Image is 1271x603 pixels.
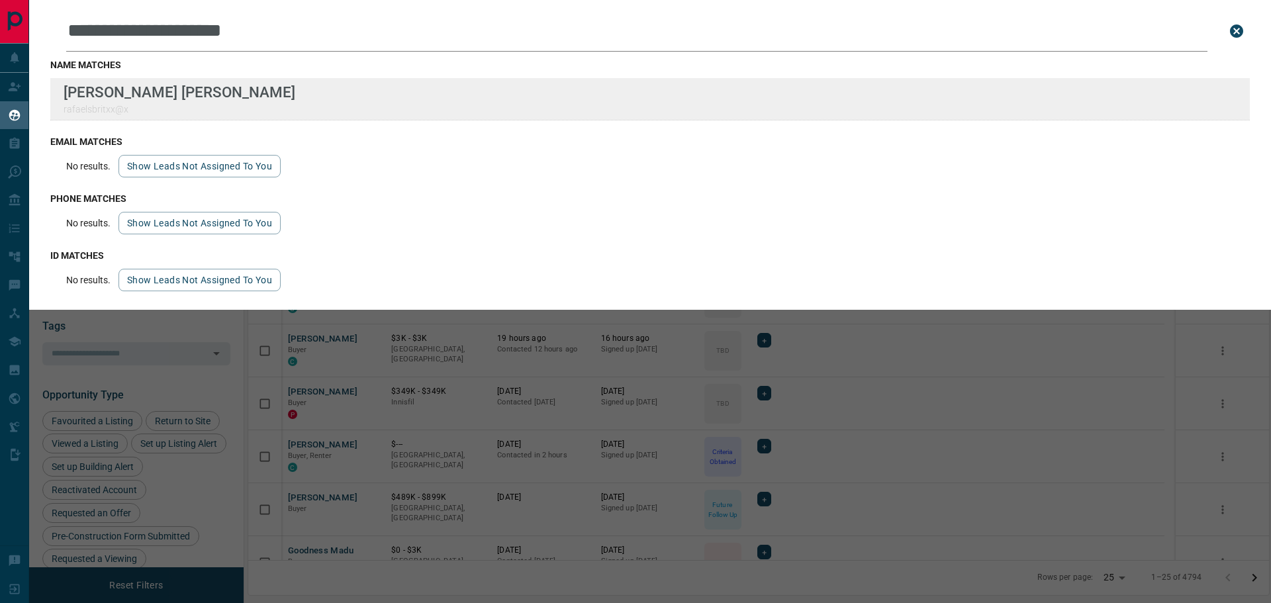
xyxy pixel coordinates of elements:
h3: phone matches [50,193,1250,204]
button: show leads not assigned to you [118,155,281,177]
p: No results. [66,218,111,228]
h3: id matches [50,250,1250,261]
p: No results. [66,275,111,285]
p: [PERSON_NAME] [PERSON_NAME] [64,83,295,101]
h3: email matches [50,136,1250,147]
button: close search bar [1223,18,1250,44]
button: show leads not assigned to you [118,212,281,234]
h3: name matches [50,60,1250,70]
button: show leads not assigned to you [118,269,281,291]
p: rafaelsbritxx@x [64,104,295,115]
p: No results. [66,161,111,171]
